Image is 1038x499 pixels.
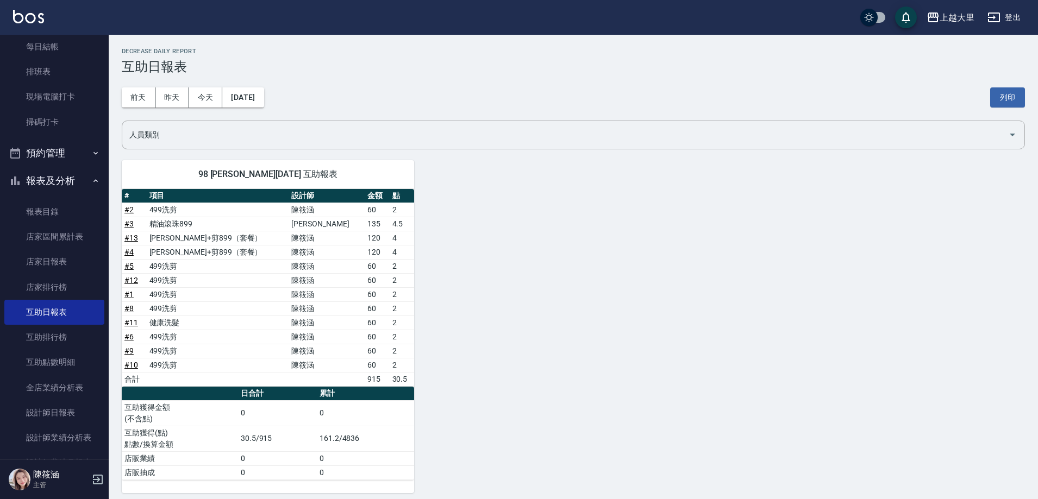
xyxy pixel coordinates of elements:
img: Person [9,469,30,490]
td: 陳筱涵 [289,273,365,287]
td: 499洗剪 [147,330,289,344]
td: 499洗剪 [147,358,289,372]
td: 4 [390,245,414,259]
table: a dense table [122,189,414,387]
td: 60 [365,287,390,301]
td: 0 [317,465,414,479]
td: 915 [365,372,390,386]
span: 98 [PERSON_NAME][DATE] 互助報表 [135,169,401,180]
td: 60 [365,301,390,315]
th: 項目 [147,189,289,203]
h3: 互助日報表 [122,59,1025,74]
a: 每日結帳 [4,34,104,59]
button: 登出 [983,8,1025,28]
a: #2 [124,205,134,214]
button: 前天 [122,87,155,108]
button: 上越大里 [922,7,979,29]
a: #3 [124,219,134,228]
td: 2 [390,287,414,301]
button: save [895,7,917,28]
td: [PERSON_NAME]+剪899（套餐） [147,231,289,245]
button: Open [1004,126,1021,143]
td: 120 [365,245,390,259]
td: 499洗剪 [147,273,289,287]
a: 店家日報表 [4,249,104,274]
td: 2 [390,358,414,372]
td: 2 [390,344,414,358]
td: 135 [365,217,390,231]
td: 2 [390,315,414,330]
td: 30.5/915 [238,426,317,451]
td: 60 [365,358,390,372]
a: #6 [124,332,134,341]
td: 陳筱涵 [289,203,365,217]
a: 店家區間累計表 [4,224,104,249]
td: 0 [238,465,317,479]
td: 4.5 [390,217,414,231]
th: 設計師 [289,189,365,203]
td: 陳筱涵 [289,259,365,273]
td: 互助獲得金額 (不含點) [122,400,238,426]
a: 設計師業績分析表 [4,425,104,450]
td: 60 [365,344,390,358]
td: 120 [365,231,390,245]
a: 排班表 [4,59,104,84]
td: [PERSON_NAME] [289,217,365,231]
th: 累計 [317,387,414,401]
button: 今天 [189,87,223,108]
h5: 陳筱涵 [33,469,89,480]
button: 列印 [990,87,1025,108]
img: Logo [13,10,44,23]
td: 2 [390,203,414,217]
td: 2 [390,301,414,315]
td: 4 [390,231,414,245]
td: 陳筱涵 [289,301,365,315]
td: 精油滾珠899 [147,217,289,231]
a: 互助點數明細 [4,350,104,375]
a: 互助日報表 [4,300,104,325]
a: 掃碼打卡 [4,110,104,135]
td: 60 [365,203,390,217]
td: 0 [238,400,317,426]
a: 互助排行榜 [4,325,104,350]
p: 主管 [33,480,89,490]
th: 金額 [365,189,390,203]
td: 499洗剪 [147,259,289,273]
td: 互助獲得(點) 點數/換算金額 [122,426,238,451]
td: 陳筱涵 [289,287,365,301]
td: 店販抽成 [122,465,238,479]
td: 陳筱涵 [289,231,365,245]
a: 店家排行榜 [4,275,104,300]
a: #10 [124,361,138,369]
button: 昨天 [155,87,189,108]
td: 0 [317,400,414,426]
td: 陳筱涵 [289,330,365,344]
th: 日合計 [238,387,317,401]
div: 上越大里 [940,11,974,24]
td: 499洗剪 [147,203,289,217]
td: 60 [365,330,390,344]
a: #13 [124,233,138,242]
td: 陳筱涵 [289,344,365,358]
a: #4 [124,248,134,256]
a: #9 [124,346,134,355]
td: 60 [365,259,390,273]
td: 健康洗髮 [147,315,289,330]
th: # [122,189,147,203]
a: 設計師業績月報表 [4,450,104,475]
input: 人員名稱 [127,125,1004,144]
td: 陳筱涵 [289,358,365,372]
a: #11 [124,318,138,327]
td: 499洗剪 [147,344,289,358]
td: 161.2/4836 [317,426,414,451]
a: #12 [124,276,138,285]
td: 店販業績 [122,451,238,465]
button: 報表及分析 [4,167,104,195]
td: 499洗剪 [147,301,289,315]
a: #1 [124,290,134,299]
a: 全店業績分析表 [4,375,104,400]
a: #8 [124,304,134,313]
td: 60 [365,315,390,330]
a: 設計師日報表 [4,400,104,425]
td: 0 [238,451,317,465]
